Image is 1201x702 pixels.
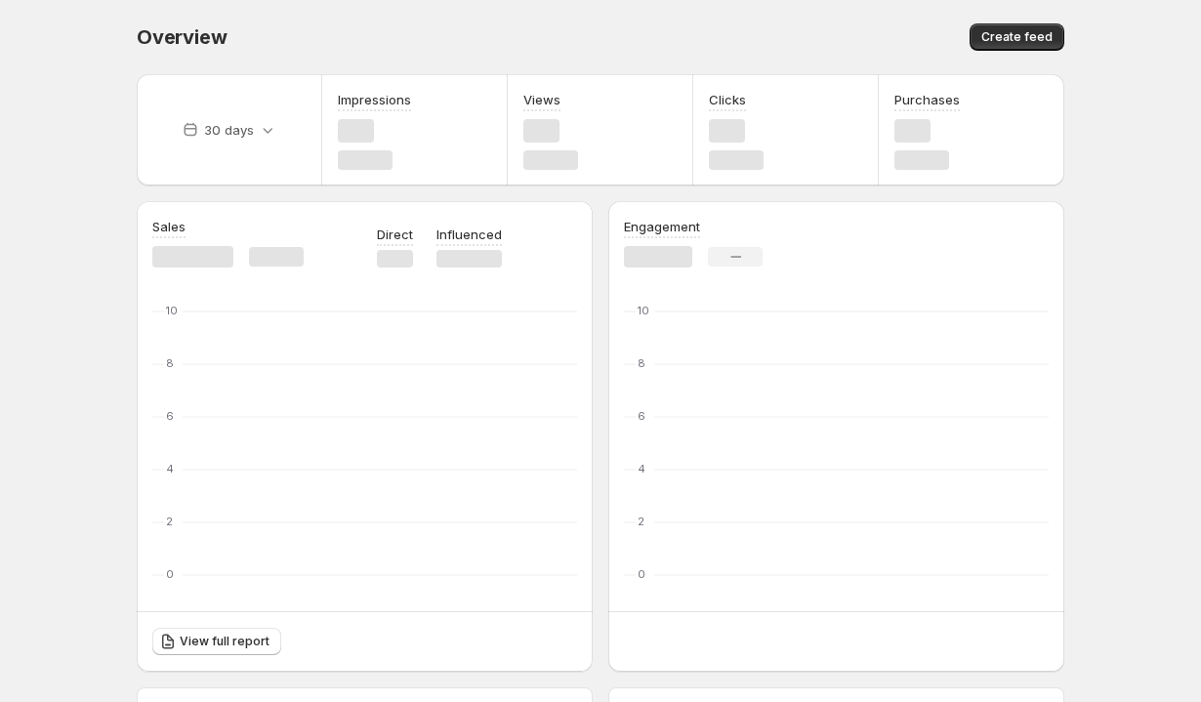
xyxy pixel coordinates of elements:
text: 0 [638,567,645,581]
text: 10 [638,304,649,317]
text: 10 [166,304,178,317]
p: 30 days [204,120,254,140]
text: 0 [166,567,174,581]
text: 2 [638,515,644,528]
text: 6 [638,409,645,423]
h3: Views [523,90,560,109]
text: 8 [638,356,645,370]
h3: Engagement [624,217,700,236]
p: Direct [377,225,413,244]
button: Create feed [970,23,1064,51]
text: 6 [166,409,174,423]
h3: Sales [152,217,186,236]
text: 2 [166,515,173,528]
text: 8 [166,356,174,370]
a: View full report [152,628,281,655]
text: 4 [638,462,645,475]
p: Influenced [436,225,502,244]
h3: Clicks [709,90,746,109]
h3: Purchases [894,90,960,109]
text: 4 [166,462,174,475]
h3: Impressions [338,90,411,109]
span: Create feed [981,29,1053,45]
span: Overview [137,25,227,49]
span: View full report [180,634,269,649]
